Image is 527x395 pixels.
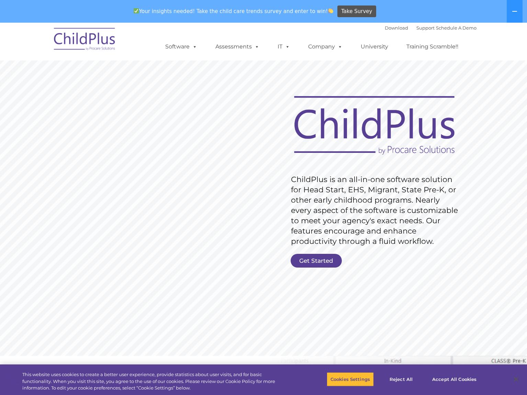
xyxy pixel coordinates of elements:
[301,40,349,54] a: Company
[436,25,476,31] a: Schedule A Demo
[380,372,423,386] button: Reject All
[508,372,524,387] button: Close
[291,174,461,247] rs-layer: ChildPlus is an all-in-one software solution for Head Start, EHS, Migrant, State Pre-K, or other ...
[209,40,266,54] a: Assessments
[327,372,374,386] button: Cookies Settings
[51,23,119,57] img: ChildPlus by Procare Solutions
[416,25,435,31] a: Support
[291,254,342,268] a: Get Started
[134,8,139,13] img: ✅
[131,4,336,18] span: Your insights needed! Take the child care trends survey and enter to win!
[22,371,290,392] div: This website uses cookies to create a better user experience, provide statistics about user visit...
[385,25,476,31] font: |
[271,40,297,54] a: IT
[158,40,204,54] a: Software
[400,40,465,54] a: Training Scramble!!
[328,8,333,13] img: 👏
[385,25,408,31] a: Download
[341,5,372,18] span: Take Survey
[337,5,376,18] a: Take Survey
[354,40,395,54] a: University
[428,372,480,386] button: Accept All Cookies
